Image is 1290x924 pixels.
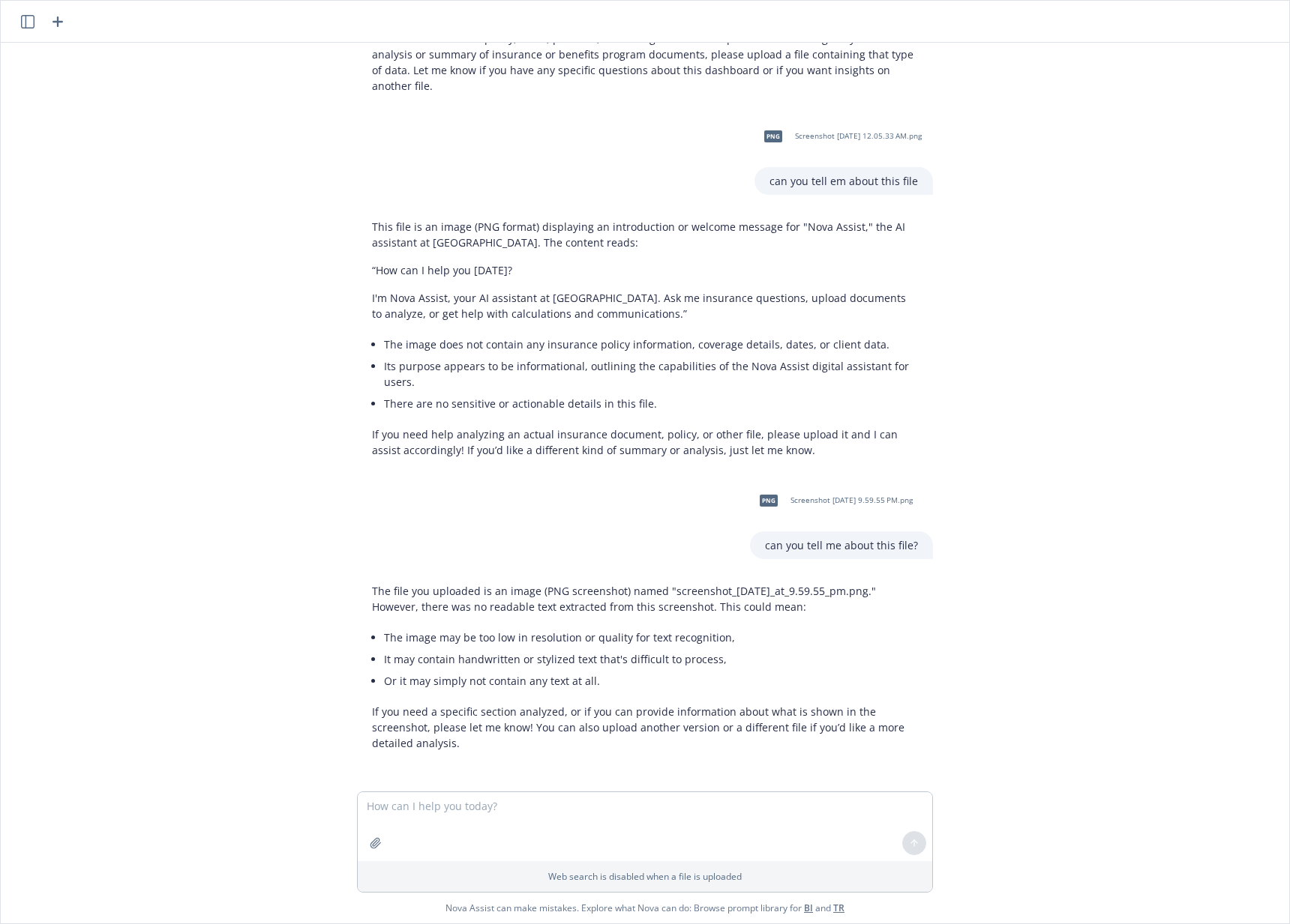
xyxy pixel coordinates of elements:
[367,870,923,883] p: Web search is disabled when a file is uploaded
[384,648,918,670] li: It may contain handwritten or stylized text that's difficult to process,
[795,131,922,141] span: Screenshot [DATE] 12.05.33 AM.png
[833,902,844,914] a: TR
[384,355,918,393] li: Its purpose appears to be informational, outlining the capabilities of the Nova Assist digital as...
[384,626,918,648] li: The image may be too low in resolution or quality for text recognition,
[764,130,782,142] span: png
[804,902,813,914] a: BI
[384,393,918,414] li: There are no sensitive or actionable details in this file.
[760,495,778,506] span: png
[7,893,1283,923] span: Nova Assist can make mistakes. Explore what Nova can do: Browse prompt library for and
[765,537,918,553] p: can you tell me about this file?
[769,173,918,189] p: can you tell em about this file
[372,290,918,321] p: I'm Nova Assist, your AI assistant at [GEOGRAPHIC_DATA]. Ask me insurance questions, upload docum...
[372,704,918,751] p: If you need a specific section analyzed, or if you can provide information about what is shown in...
[372,31,918,94] p: There is no insurance policy, claim, personal, or coverage information present in this image. If ...
[372,583,918,615] p: The file you uploaded is an image (PNG screenshot) named "screenshot_[DATE]_at_9.59.55_pm.png." H...
[790,495,913,505] span: Screenshot [DATE] 9.59.55 PM.png
[372,426,918,458] p: If you need help analyzing an actual insurance document, policy, or other file, please upload it ...
[372,262,918,278] p: “How can I help you [DATE]?
[372,219,918,250] p: This file is an image (PNG format) displaying an introduction or welcome message for "Nova Assist...
[384,333,918,355] li: The image does not contain any insurance policy information, coverage details, dates, or client d...
[384,670,918,692] li: Or it may simply not contain any text at all.
[750,482,916,519] div: pngScreenshot [DATE] 9.59.55 PM.png
[754,118,925,155] div: pngScreenshot [DATE] 12.05.33 AM.png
